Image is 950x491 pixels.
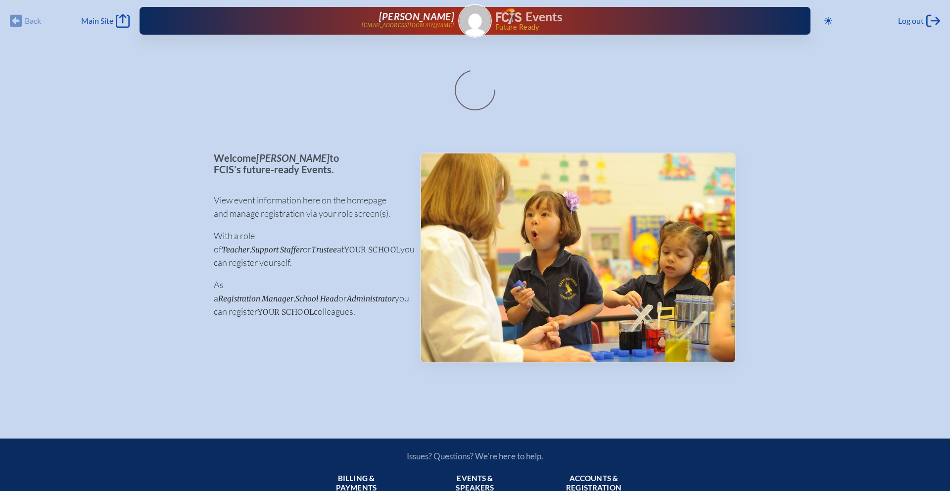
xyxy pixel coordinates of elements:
[171,11,454,31] a: [PERSON_NAME][EMAIL_ADDRESS][DOMAIN_NAME]
[251,245,303,254] span: Support Staffer
[495,24,779,31] span: Future Ready
[459,5,491,37] img: Gravatar
[258,307,314,317] span: your school
[458,4,492,38] a: Gravatar
[295,294,338,303] span: School Head
[311,245,337,254] span: Trustee
[301,451,649,461] p: Issues? Questions? We’re here to help.
[214,152,404,175] p: Welcome to FCIS’s future-ready Events.
[222,245,249,254] span: Teacher
[379,10,454,22] span: [PERSON_NAME]
[344,245,400,254] span: your school
[256,152,330,164] span: [PERSON_NAME]
[347,294,395,303] span: Administrator
[496,8,779,31] div: FCIS Events — Future ready
[361,22,454,29] p: [EMAIL_ADDRESS][DOMAIN_NAME]
[218,294,293,303] span: Registration Manager
[214,278,404,318] p: As a , or you can register colleagues.
[214,194,404,220] p: View event information here on the homepage and manage registration via your role screen(s).
[214,229,404,269] p: With a role of , or at you can register yourself.
[421,153,735,362] img: Events
[81,16,113,26] span: Main Site
[81,14,130,28] a: Main Site
[898,16,924,26] span: Log out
